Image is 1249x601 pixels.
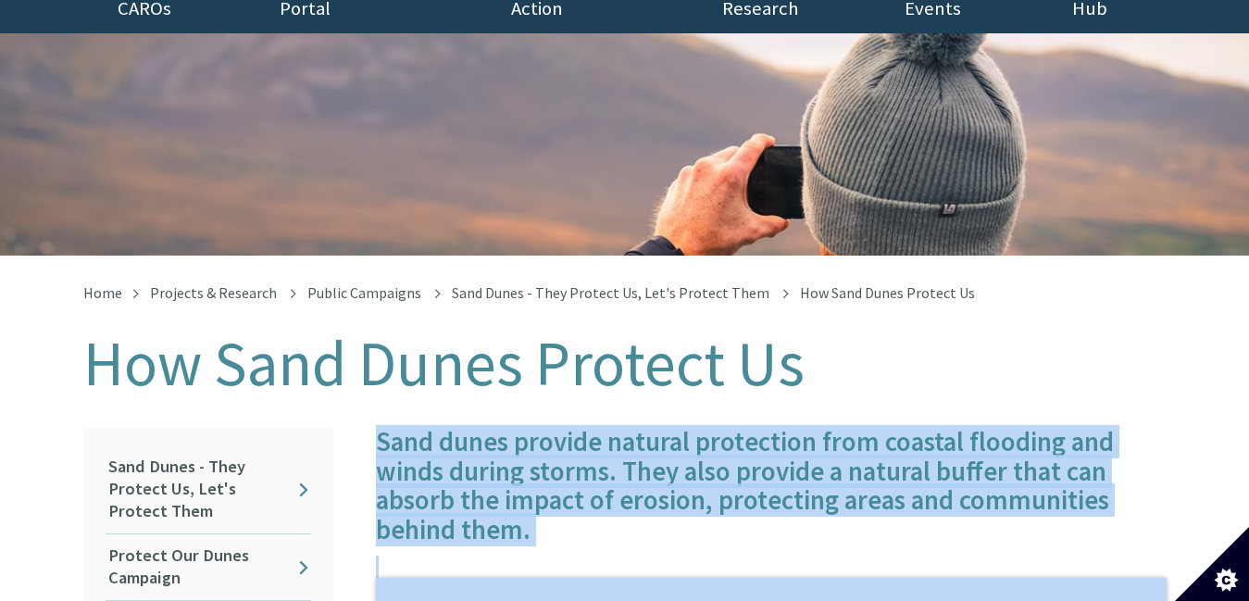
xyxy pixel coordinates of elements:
[307,283,421,302] a: Public Campaigns
[150,283,277,302] a: Projects & Research
[1175,527,1249,601] button: Set cookie preferences
[83,283,122,302] a: Home
[452,283,769,302] a: Sand Dunes - They Protect Us, Let's Protect Them
[83,330,1167,398] h1: How Sand Dunes Protect Us
[376,428,1167,545] h4: Sand dunes provide natural protection from coastal flooding and winds during storms. They also pr...
[106,534,311,600] a: Protect Our Dunes Campaign
[800,283,975,302] span: How Sand Dunes Protect Us
[106,445,311,533] a: Sand Dunes - They Protect Us, Let's Protect Them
